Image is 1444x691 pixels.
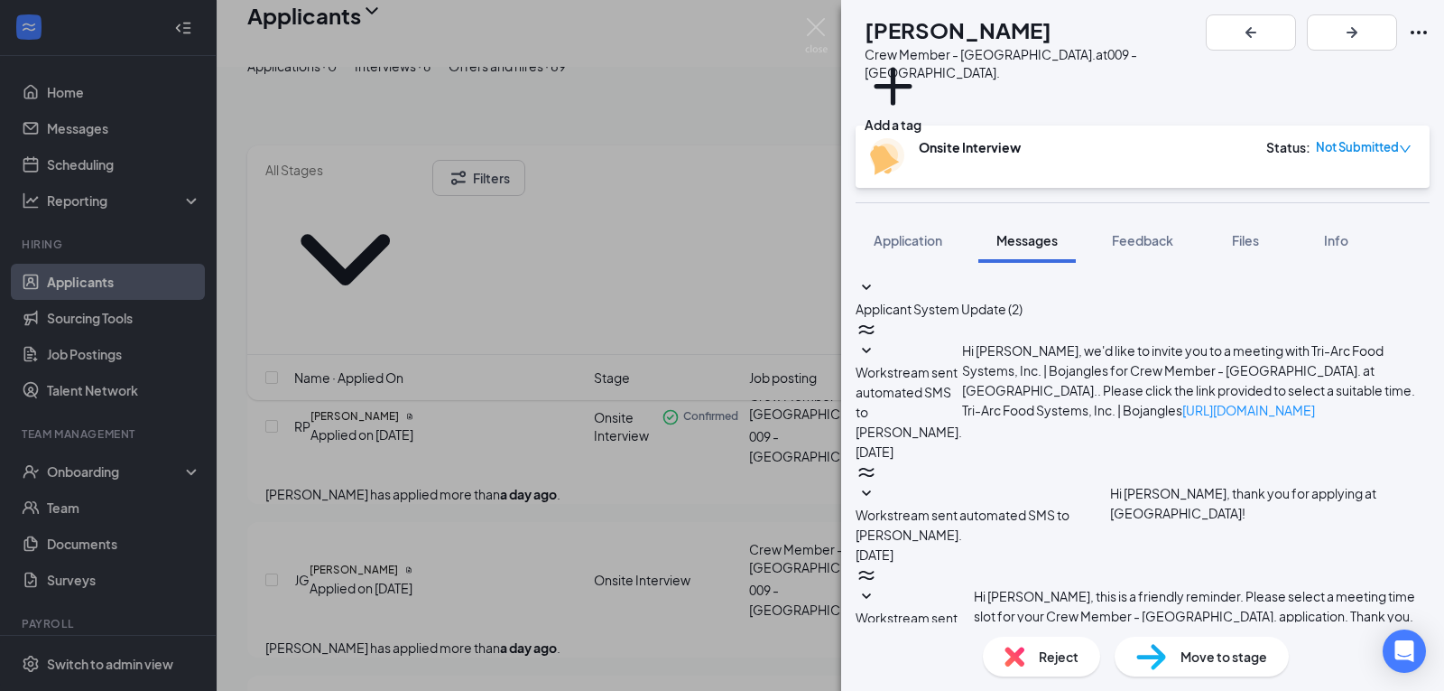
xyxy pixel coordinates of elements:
[1232,232,1259,248] span: Files
[1324,232,1348,248] span: Info
[1206,14,1296,51] button: ArrowLeftNew
[865,58,921,115] svg: Plus
[856,277,1023,319] button: SmallChevronDownApplicant System Update (2)
[865,45,1197,81] div: Crew Member - [GEOGRAPHIC_DATA]. at 009 - [GEOGRAPHIC_DATA].
[1383,630,1426,673] div: Open Intercom Messenger
[974,588,1415,644] span: Hi [PERSON_NAME], this is a friendly reminder. Please select a meeting time slot for your Crew Me...
[1316,138,1399,156] span: Not Submitted
[865,14,1051,45] h1: [PERSON_NAME]
[856,610,966,666] span: Workstream sent automated SMS to [PERSON_NAME].
[1112,232,1173,248] span: Feedback
[856,586,877,608] svg: SmallChevronDown
[1110,485,1376,521] span: Hi [PERSON_NAME], thank you for applying at [GEOGRAPHIC_DATA]!
[1408,22,1430,43] svg: Ellipses
[1307,14,1397,51] button: ArrowRight
[962,342,1415,418] span: Hi [PERSON_NAME], we'd like to invite you to a meeting with Tri-Arc Food Systems, Inc. | Bojangle...
[856,462,877,483] svg: WorkstreamLogo
[1182,402,1315,418] a: [URL][DOMAIN_NAME]
[1180,647,1267,667] span: Move to stage
[1399,143,1412,155] span: down
[996,232,1058,248] span: Messages
[1039,647,1078,667] span: Reject
[856,341,877,362] svg: SmallChevronDown
[856,319,877,341] svg: WorkstreamLogo
[865,58,921,135] button: PlusAdd a tag
[919,139,1021,155] b: Onsite Interview
[874,232,942,248] span: Application
[1341,22,1363,43] svg: ArrowRight
[856,545,893,565] span: [DATE]
[856,507,1069,543] span: Workstream sent automated SMS to [PERSON_NAME].
[856,277,877,299] svg: SmallChevronDown
[1240,22,1262,43] svg: ArrowLeftNew
[1266,138,1310,156] div: Status :
[856,364,962,440] span: Workstream sent automated SMS to [PERSON_NAME].
[856,483,877,505] svg: SmallChevronDown
[856,442,893,462] span: [DATE]
[856,565,877,586] svg: WorkstreamLogo
[856,301,1023,317] span: Applicant System Update (2)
